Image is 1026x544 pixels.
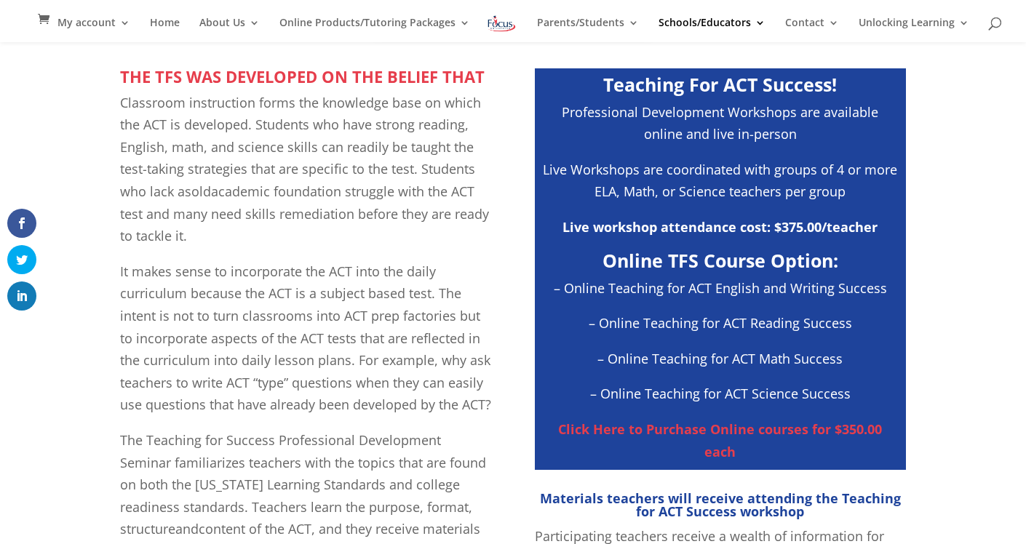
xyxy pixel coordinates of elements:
[859,17,969,42] a: Unlocking Learning
[562,218,878,236] strong: Live workshop attendance cost: $375.00/teacher
[542,101,899,159] p: Professional Development Workshops are available online and live in-person
[120,65,485,87] strong: THE TFS WAS DEVELOPED ON THE BELIEF THAT
[785,17,839,42] a: Contact
[542,76,899,101] h3: Teaching For ACT Success!
[537,17,639,42] a: Parents/Students
[542,159,899,216] p: Live Workshops are coordinated with groups of 4 or more ELA, Math, or Science teachers per group
[120,260,491,429] p: It makes sense to incorporate the ACT into the daily curriculum because the ACT is a subject base...
[659,17,765,42] a: Schools/Educators
[558,420,882,460] a: Click Here to Purchase Online courses for $350.00 each
[542,252,899,277] h3: Online TFS Course Option:
[199,17,260,42] a: About Us
[542,277,899,313] p: – Online Teaching for ACT English and Writing Success
[540,489,901,520] span: Materials teachers will receive attending the Teaching for ACT Success workshop
[542,348,899,383] p: – Online Teaching for ACT Math Success
[175,520,199,537] g: and
[589,314,852,332] span: – Online Teaching for ACT Reading Success
[590,385,851,402] span: – Online Teaching for ACT Science Success
[279,17,470,42] a: Online Products/Tutoring Packages
[57,17,130,42] a: My account
[150,17,180,42] a: Home
[185,183,211,200] g: sold
[120,92,491,260] p: Classroom instruction forms the knowledge base on which the ACT is developed. Students who have s...
[486,13,517,34] img: Focus on Learning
